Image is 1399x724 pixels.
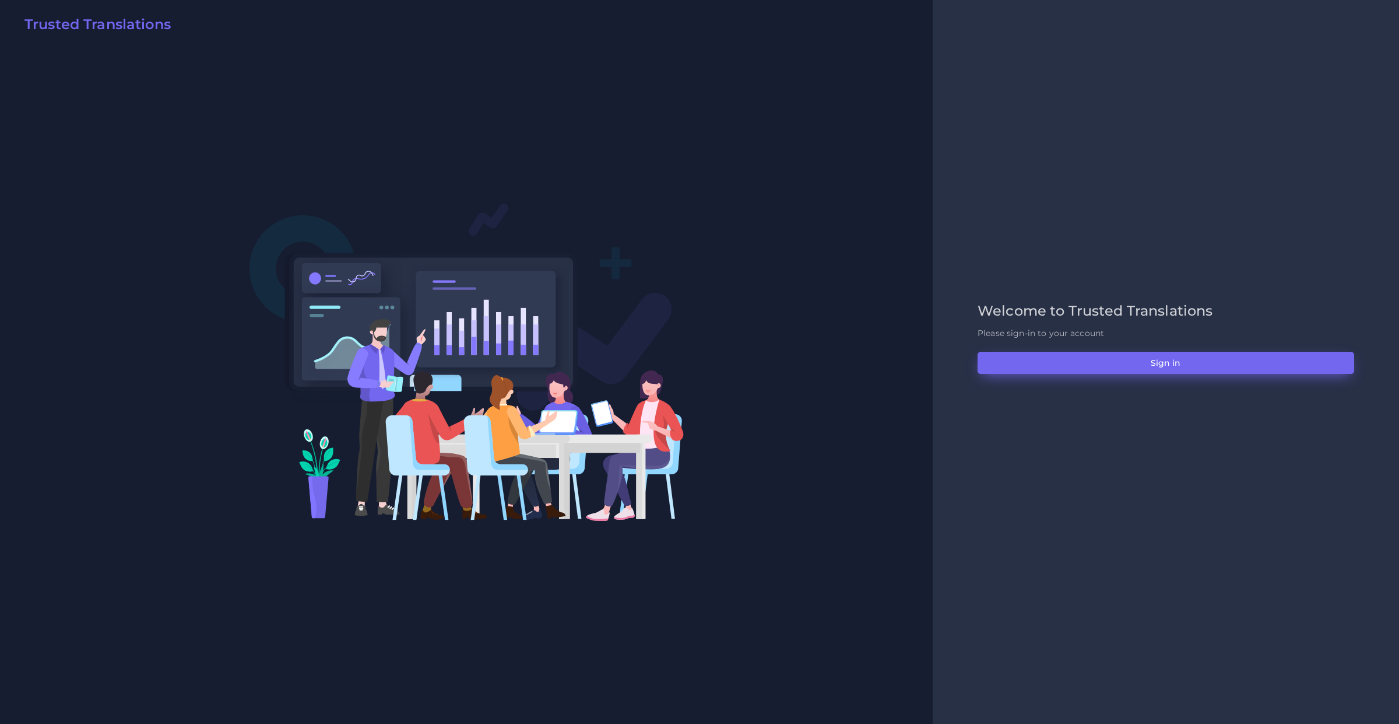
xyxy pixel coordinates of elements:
[978,327,1354,340] p: Please sign-in to your account
[978,352,1354,374] button: Sign in
[978,303,1354,320] h2: Welcome to Trusted Translations
[24,16,171,33] h2: Trusted Translations
[16,16,171,37] a: Trusted Translations
[249,202,684,522] img: Login V2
